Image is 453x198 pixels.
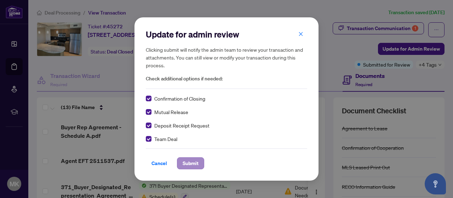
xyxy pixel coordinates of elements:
button: Submit [177,157,204,169]
span: Cancel [151,158,167,169]
span: Check additional options if needed: [146,75,307,83]
span: Team Deal [154,135,177,143]
h5: Clicking submit will notify the admin team to review your transaction and attachments. You can st... [146,46,307,69]
span: Deposit Receipt Request [154,121,210,129]
span: close [298,32,303,36]
button: Cancel [146,157,173,169]
span: Confirmation of Closing [154,95,205,102]
button: Open asap [425,173,446,194]
span: Submit [183,158,199,169]
h2: Update for admin review [146,29,307,40]
span: Mutual Release [154,108,188,116]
